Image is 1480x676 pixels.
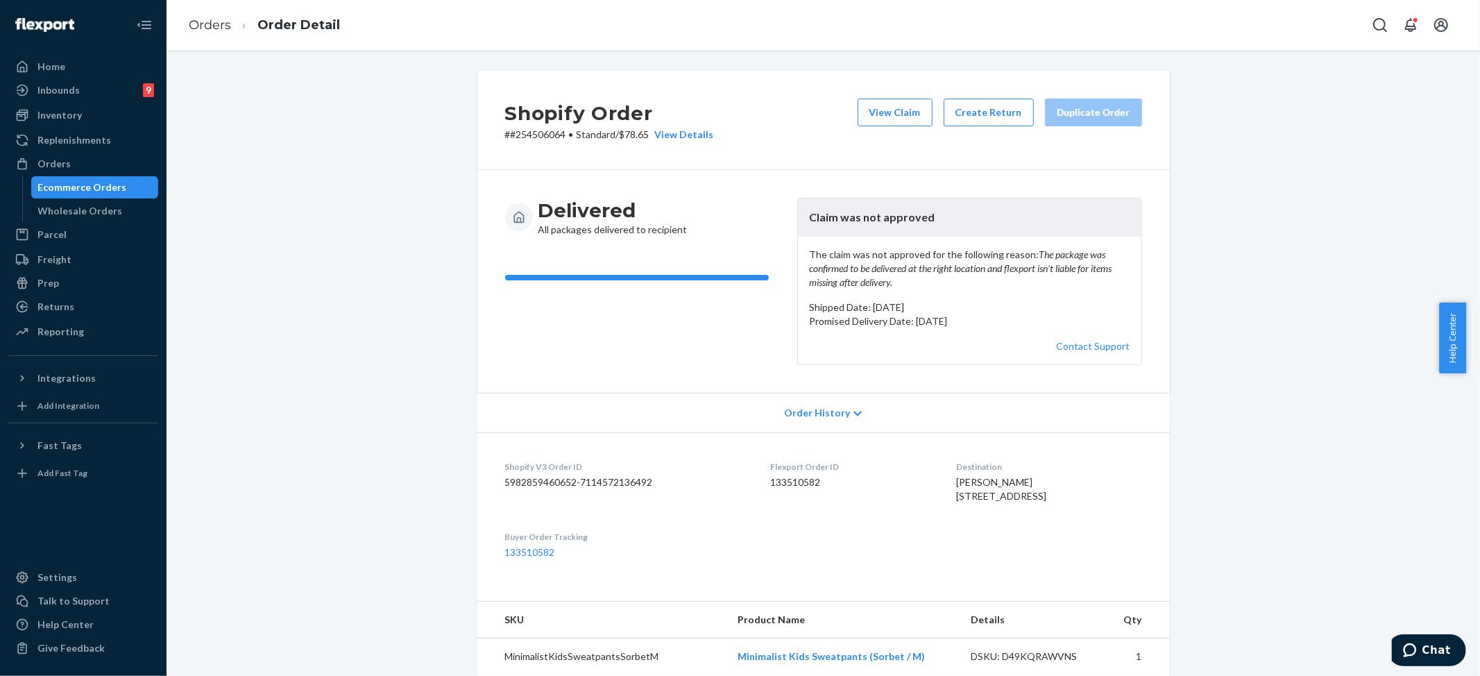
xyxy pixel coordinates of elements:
div: All packages delivered to recipient [538,198,688,237]
button: Help Center [1439,303,1466,373]
a: Add Integration [8,395,158,417]
a: Replenishments [8,129,158,151]
div: Duplicate Order [1057,105,1130,119]
div: Prep [37,276,59,290]
dt: Destination [956,461,1141,473]
button: View Details [649,128,714,142]
button: Open notifications [1397,11,1424,39]
dd: 133510582 [770,475,934,489]
span: Standard [577,128,616,140]
a: Orders [8,153,158,175]
a: Help Center [8,614,158,636]
button: Fast Tags [8,434,158,457]
button: Duplicate Order [1045,99,1142,126]
th: SKU [477,602,727,639]
div: Talk to Support [37,594,110,608]
a: Returns [8,296,158,318]
dt: Shopify V3 Order ID [505,461,748,473]
span: • [569,128,574,140]
img: Flexport logo [15,18,74,32]
div: Wholesale Orders [38,204,123,218]
div: Inbounds [37,83,80,97]
button: Talk to Support [8,590,158,612]
div: Inventory [37,108,82,122]
button: Open account menu [1427,11,1455,39]
div: Home [37,60,65,74]
th: Qty [1112,602,1170,639]
a: Ecommerce Orders [31,176,159,198]
div: Replenishments [37,133,111,147]
header: Claim was not approved [798,198,1141,237]
p: # #254506064 / $78.65 [505,128,714,142]
span: Order History [784,406,850,420]
a: Add Fast Tag [8,462,158,484]
a: Minimalist Kids Sweatpants (Sorbet / M) [738,650,925,662]
a: Orders [189,17,231,33]
td: MinimalistKidsSweatpantsSorbetM [477,639,727,675]
div: Freight [37,253,71,267]
div: Parcel [37,228,67,242]
div: Orders [37,157,71,171]
button: Give Feedback [8,637,158,659]
div: Give Feedback [37,641,105,655]
a: Parcel [8,223,158,246]
a: Home [8,56,158,78]
a: Prep [8,272,158,294]
th: Product Name [726,602,960,639]
a: Order Detail [257,17,340,33]
div: Settings [37,571,77,584]
div: Ecommerce Orders [38,180,127,194]
a: Settings [8,566,158,589]
div: Reporting [37,325,84,339]
iframe: Opens a widget where you can chat to one of our agents [1392,634,1466,669]
a: Wholesale Orders [31,200,159,222]
a: Inbounds9 [8,79,158,101]
a: Freight [8,248,158,271]
p: Promised Delivery Date: [DATE] [809,314,1130,328]
em: The package was confirmed to be delivered at the right location and flexport isn't liable for ite... [809,248,1112,288]
a: Inventory [8,104,158,126]
dd: 5982859460652-7114572136492 [505,475,748,489]
p: The claim was not approved for the following reason: [809,248,1130,289]
button: Open Search Box [1366,11,1394,39]
dt: Buyer Order Tracking [505,531,748,543]
button: View Claim [858,99,933,126]
div: Add Fast Tag [37,467,87,479]
span: [PERSON_NAME] [STREET_ADDRESS] [956,476,1046,502]
div: Help Center [37,618,94,632]
div: Integrations [37,371,96,385]
button: Close Navigation [130,11,158,39]
a: Contact Support [1057,340,1130,352]
button: Create Return [944,99,1034,126]
div: Add Integration [37,400,99,412]
h3: Delivered [538,198,688,223]
button: Integrations [8,367,158,389]
th: Details [960,602,1112,639]
div: Fast Tags [37,439,82,453]
td: 1 [1112,639,1170,675]
div: DSKU: D49KQRAWVNS [971,650,1101,664]
div: Returns [37,300,74,314]
a: 133510582 [505,546,555,558]
ol: breadcrumbs [178,5,351,46]
div: 9 [143,83,154,97]
p: Shipped Date: [DATE] [809,301,1130,314]
h2: Shopify Order [505,99,714,128]
dt: Flexport Order ID [770,461,934,473]
a: Reporting [8,321,158,343]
